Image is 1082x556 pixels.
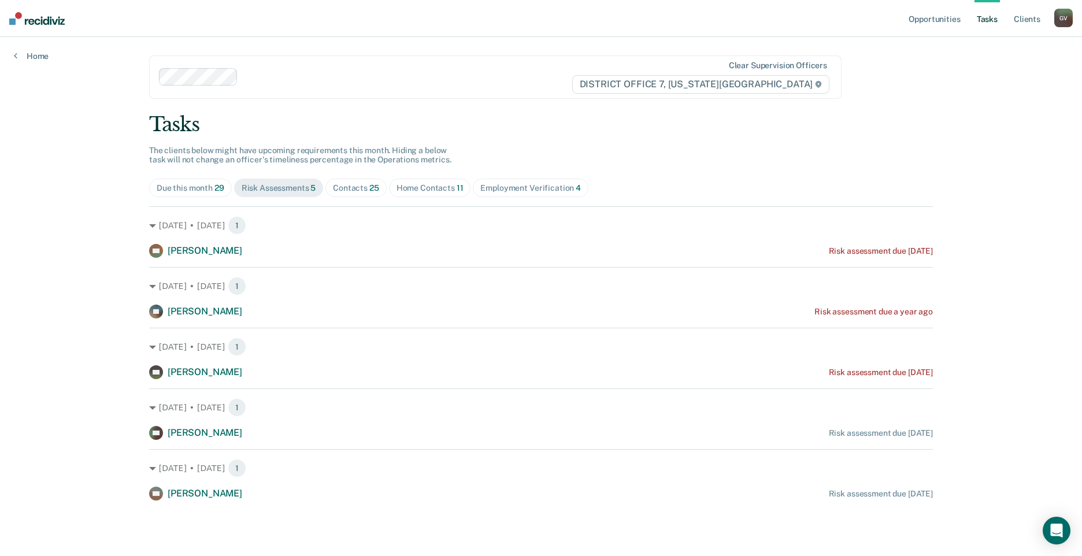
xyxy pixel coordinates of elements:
[480,183,581,193] div: Employment Verification
[1054,9,1073,27] button: GV
[149,338,933,356] div: [DATE] • [DATE] 1
[168,245,242,256] span: [PERSON_NAME]
[829,428,933,438] div: Risk assessment due [DATE]
[572,75,829,94] span: DISTRICT OFFICE 7, [US_STATE][GEOGRAPHIC_DATA]
[228,277,246,295] span: 1
[242,183,316,193] div: Risk Assessments
[168,306,242,317] span: [PERSON_NAME]
[1054,9,1073,27] div: G V
[829,368,933,377] div: Risk assessment due [DATE]
[168,427,242,438] span: [PERSON_NAME]
[333,183,379,193] div: Contacts
[397,183,464,193] div: Home Contacts
[149,146,451,165] span: The clients below might have upcoming requirements this month. Hiding a below task will not chang...
[228,338,246,356] span: 1
[168,488,242,499] span: [PERSON_NAME]
[214,183,224,192] span: 29
[228,398,246,417] span: 1
[576,183,581,192] span: 4
[228,459,246,477] span: 1
[157,183,224,193] div: Due this month
[829,246,933,256] div: Risk assessment due [DATE]
[149,216,933,235] div: [DATE] • [DATE] 1
[369,183,379,192] span: 25
[9,12,65,25] img: Recidiviz
[168,366,242,377] span: [PERSON_NAME]
[228,216,246,235] span: 1
[1043,517,1070,544] div: Open Intercom Messenger
[149,459,933,477] div: [DATE] • [DATE] 1
[729,61,827,71] div: Clear supervision officers
[829,489,933,499] div: Risk assessment due [DATE]
[457,183,464,192] span: 11
[814,307,933,317] div: Risk assessment due a year ago
[310,183,316,192] span: 5
[149,398,933,417] div: [DATE] • [DATE] 1
[149,277,933,295] div: [DATE] • [DATE] 1
[14,51,49,61] a: Home
[149,113,933,136] div: Tasks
